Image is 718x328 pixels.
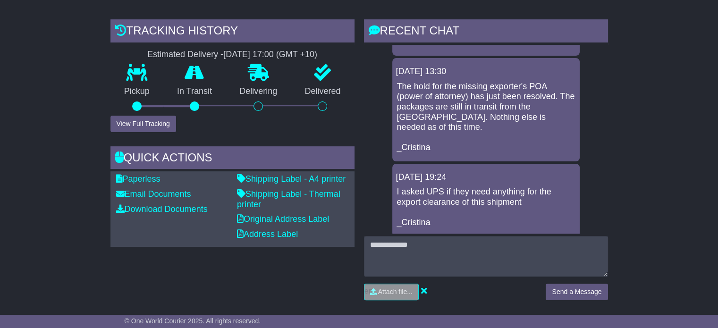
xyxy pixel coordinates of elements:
div: RECENT CHAT [364,19,608,45]
a: Shipping Label - A4 printer [237,174,346,184]
div: [DATE] 17:00 (GMT +10) [223,50,317,60]
div: Tracking history [110,19,355,45]
a: Email Documents [116,189,191,199]
a: Paperless [116,174,160,184]
p: Pickup [110,86,163,97]
a: here [446,37,463,47]
div: [DATE] 13:30 [396,67,576,77]
p: In Transit [163,86,226,97]
button: View Full Tracking [110,116,176,132]
p: The hold for the missing exporter's POA (power of attorney) has just been resolved. The packages ... [397,82,575,153]
span: © One World Courier 2025. All rights reserved. [125,317,261,325]
div: [DATE] 19:24 [396,172,576,183]
div: Quick Actions [110,146,355,172]
a: Original Address Label [237,214,329,224]
p: Delivered [291,86,354,97]
a: Address Label [237,229,298,239]
div: Estimated Delivery - [110,50,355,60]
a: Download Documents [116,204,208,214]
a: Shipping Label - Thermal printer [237,189,340,209]
button: Send a Message [546,284,608,300]
p: Delivering [226,86,291,97]
p: I asked UPS if they need anything for the export clearance of this shipment _Cristina [397,187,575,227]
